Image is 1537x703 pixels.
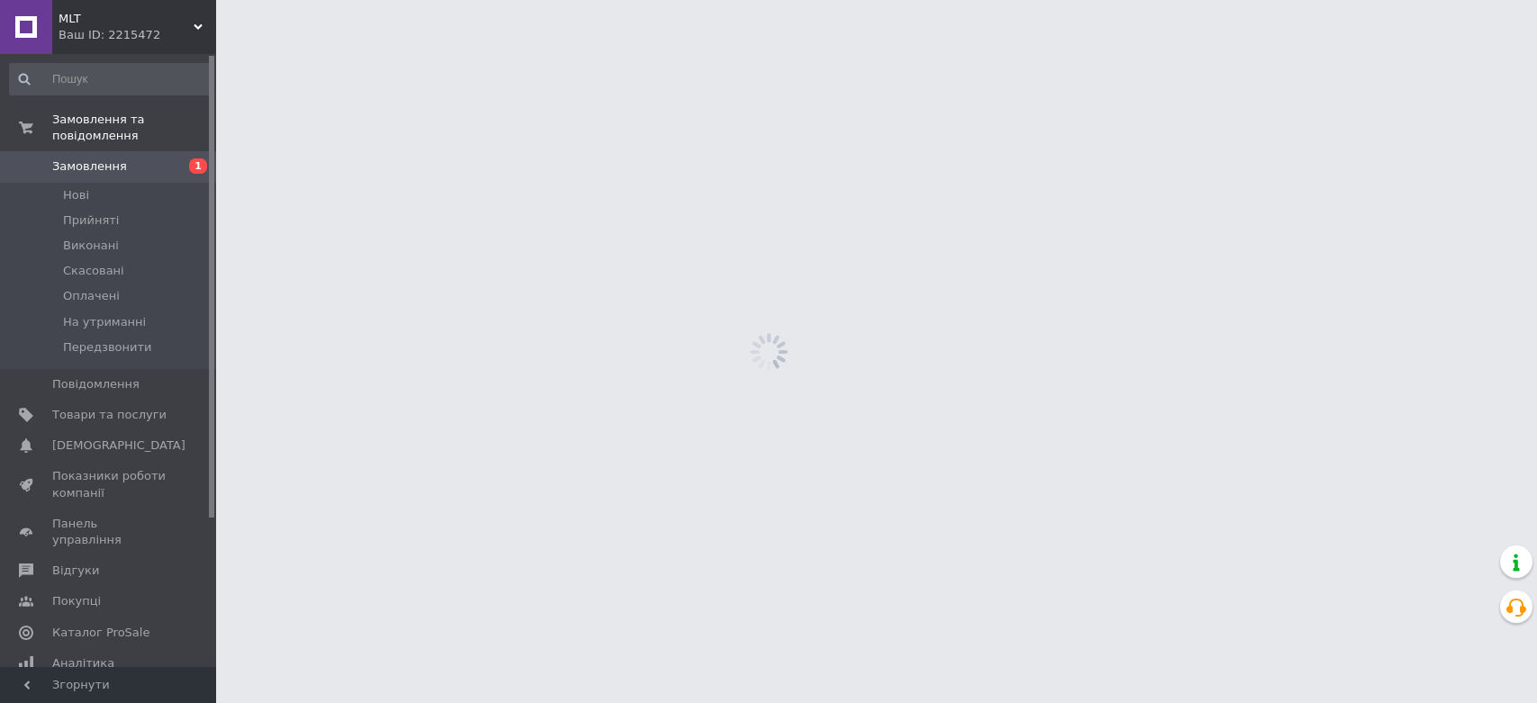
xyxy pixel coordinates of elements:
span: Товари та послуги [52,407,167,423]
span: 1 [189,158,207,174]
span: Аналітика [52,655,114,671]
span: Покупці [52,593,101,609]
input: Пошук [9,63,212,95]
span: Передзвонити [63,339,152,356]
span: Відгуки [52,563,99,579]
span: Нові [63,187,89,203]
span: Скасовані [63,263,124,279]
span: Виконані [63,238,119,254]
span: Панель управління [52,516,167,548]
span: MLT [59,11,194,27]
span: Повідомлення [52,376,140,392]
span: [DEMOGRAPHIC_DATA] [52,437,185,454]
span: Показники роботи компанії [52,468,167,500]
span: Каталог ProSale [52,625,149,641]
span: Замовлення [52,158,127,175]
span: Прийняті [63,212,119,229]
div: Ваш ID: 2215472 [59,27,216,43]
span: Замовлення та повідомлення [52,112,216,144]
span: Оплачені [63,288,120,304]
span: На утриманні [63,314,146,330]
